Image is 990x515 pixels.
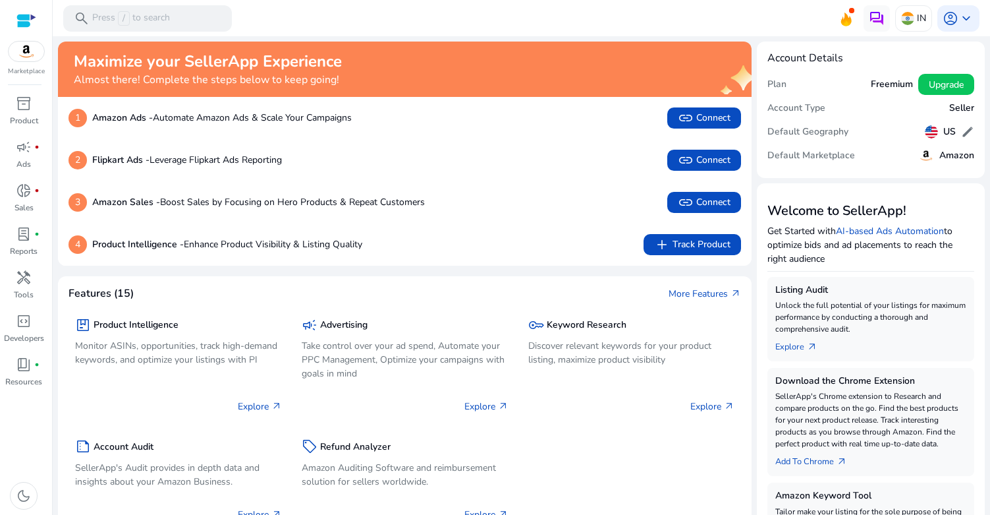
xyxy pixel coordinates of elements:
span: code_blocks [16,313,32,329]
h2: Maximize your SellerApp Experience [74,52,342,71]
p: IN [917,7,926,30]
span: arrow_outward [730,288,741,299]
span: campaign [16,139,32,155]
h4: Almost there! Complete the steps below to keep going! [74,74,342,86]
p: 4 [69,235,87,254]
span: fiber_manual_record [34,188,40,193]
span: arrow_outward [498,401,509,411]
span: fiber_manual_record [34,144,40,150]
a: More Featuresarrow_outward [669,287,741,301]
span: arrow_outward [837,456,847,467]
span: keyboard_arrow_down [958,11,974,26]
span: book_4 [16,357,32,373]
span: link [678,152,694,168]
span: fiber_manual_record [34,362,40,367]
h5: Amazon [939,150,974,162]
span: Connect [678,152,730,168]
h3: Welcome to SellerApp! [767,203,974,219]
span: handyman [16,270,32,286]
span: summarize [75,439,91,454]
p: Tools [14,289,34,301]
p: Explore [238,400,282,413]
span: key [528,317,544,333]
span: / [118,11,130,26]
b: Amazon Ads - [92,111,153,124]
span: Track Product [654,237,730,253]
h4: Features (15) [69,288,134,300]
a: Explorearrow_outward [775,335,828,353]
img: amazon.svg [9,42,44,61]
span: link [678,195,694,210]
span: lab_profile [16,226,32,242]
p: 2 [69,151,87,169]
h5: Plan [767,79,786,90]
span: account_circle [943,11,958,26]
h5: Download the Chrome Extension [775,376,966,387]
span: dark_mode [16,488,32,504]
h5: Account Type [767,103,825,114]
p: Monitor ASINs, opportunities, track high-demand keywords, and optimize your listings with PI [75,339,282,367]
span: search [74,11,90,26]
b: Amazon Sales - [92,196,160,208]
p: Explore [464,400,509,413]
p: Unlock the full potential of your listings for maximum performance by conducting a thorough and c... [775,299,966,335]
span: add [654,237,670,253]
span: arrow_outward [807,342,817,352]
h5: Freemium [871,79,913,90]
p: Press to search [92,11,170,26]
img: us.svg [925,125,938,138]
p: Resources [5,376,42,388]
a: Add To Chrome [775,450,858,468]
span: campaign [302,317,317,333]
h5: Advertising [320,320,368,331]
b: Flipkart Ads - [92,154,150,166]
button: addTrack Product [644,234,741,255]
span: arrow_outward [271,401,282,411]
p: Get Started with to optimize bids and ad placements to reach the right audience [767,224,974,266]
span: arrow_outward [724,401,734,411]
p: Explore [690,400,734,413]
p: Reports [10,245,38,257]
p: Enhance Product Visibility & Listing Quality [92,237,362,251]
p: Take control over your ad spend, Automate your PPC Management, Optimize your campaigns with goals... [302,339,509,380]
p: Ads [16,158,31,170]
h4: Account Details [767,52,974,65]
h5: Keyword Research [547,320,626,331]
h5: Seller [949,103,974,114]
p: Developers [4,332,44,344]
p: SellerApp's Audit provides in depth data and insights about your Amazon Business. [75,461,282,489]
p: Product [10,115,38,127]
p: Boost Sales by Focusing on Hero Products & Repeat Customers [92,195,425,209]
span: fiber_manual_record [34,231,40,237]
span: Connect [678,110,730,126]
p: SellerApp's Chrome extension to Research and compare products on the go. Find the best products f... [775,390,966,450]
span: Connect [678,195,730,210]
h5: Account Audit [94,442,153,453]
h5: Listing Audit [775,285,966,296]
h5: Refund Analyzer [320,442,391,453]
p: Amazon Auditing Software and reimbursement solution for sellers worldwide. [302,461,509,489]
span: Upgrade [929,78,964,92]
h5: Product Intelligence [94,320,179,331]
button: linkConnect [667,192,741,213]
h5: Amazon Keyword Tool [775,491,966,502]
p: Automate Amazon Ads & Scale Your Campaigns [92,111,352,125]
span: sell [302,439,317,454]
span: edit [961,125,974,138]
p: 3 [69,193,87,212]
span: package [75,317,91,333]
span: link [678,110,694,126]
h5: Default Marketplace [767,150,855,162]
p: Leverage Flipkart Ads Reporting [92,153,282,167]
img: in.svg [901,12,914,25]
b: Product Intelligence - [92,238,184,251]
span: donut_small [16,183,32,198]
p: Marketplace [8,67,45,76]
button: linkConnect [667,107,741,129]
p: Discover relevant keywords for your product listing, maximize product visibility [528,339,735,367]
span: inventory_2 [16,96,32,111]
p: 1 [69,109,87,127]
h5: Default Geography [767,127,848,138]
button: Upgrade [918,74,974,95]
button: linkConnect [667,150,741,171]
